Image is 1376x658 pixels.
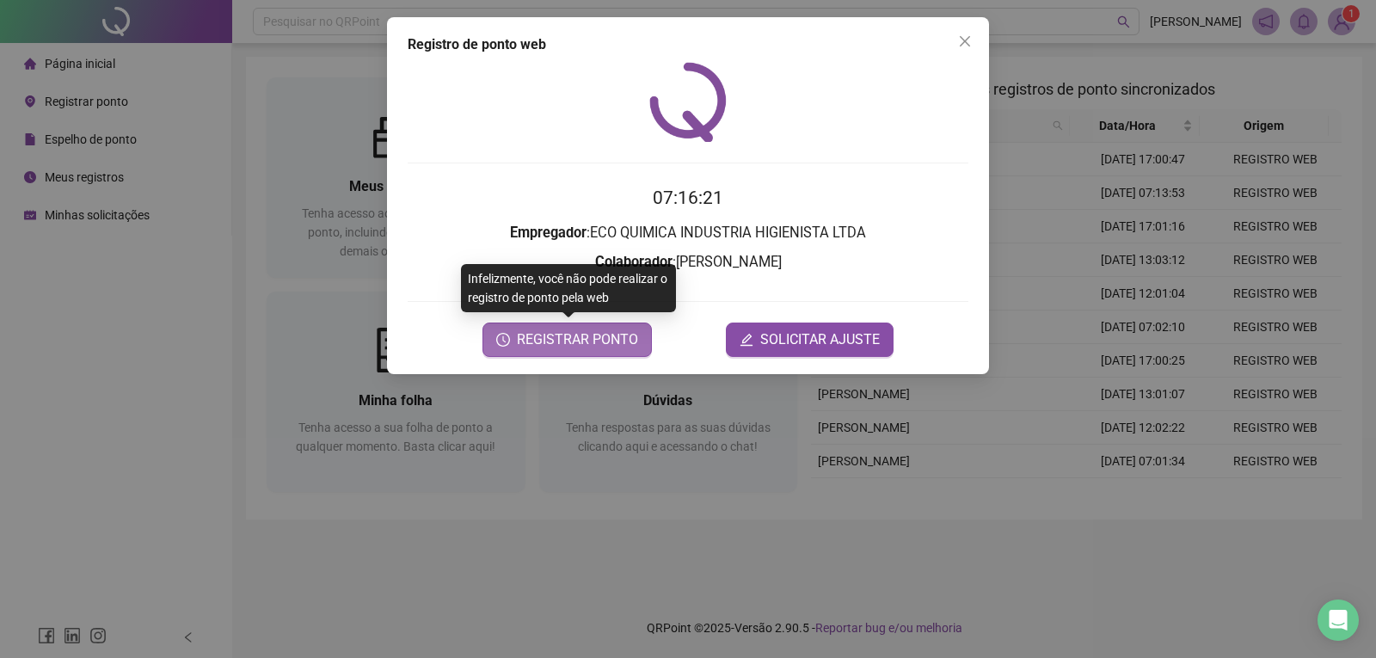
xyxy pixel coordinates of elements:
h3: : ECO QUIMICA INDUSTRIA HIGIENISTA LTDA [408,222,968,244]
span: close [958,34,972,48]
button: Close [951,28,979,55]
div: Registro de ponto web [408,34,968,55]
span: SOLICITAR AJUSTE [760,329,880,350]
h3: : [PERSON_NAME] [408,251,968,274]
span: REGISTRAR PONTO [517,329,638,350]
time: 07:16:21 [653,188,723,208]
strong: Colaborador [595,254,673,270]
div: Infelizmente, você não pode realizar o registro de ponto pela web [461,264,676,312]
button: editSOLICITAR AJUSTE [726,323,894,357]
button: REGISTRAR PONTO [482,323,652,357]
strong: Empregador [510,224,587,241]
span: clock-circle [496,333,510,347]
span: edit [740,333,753,347]
div: Open Intercom Messenger [1318,600,1359,641]
img: QRPoint [649,62,727,142]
